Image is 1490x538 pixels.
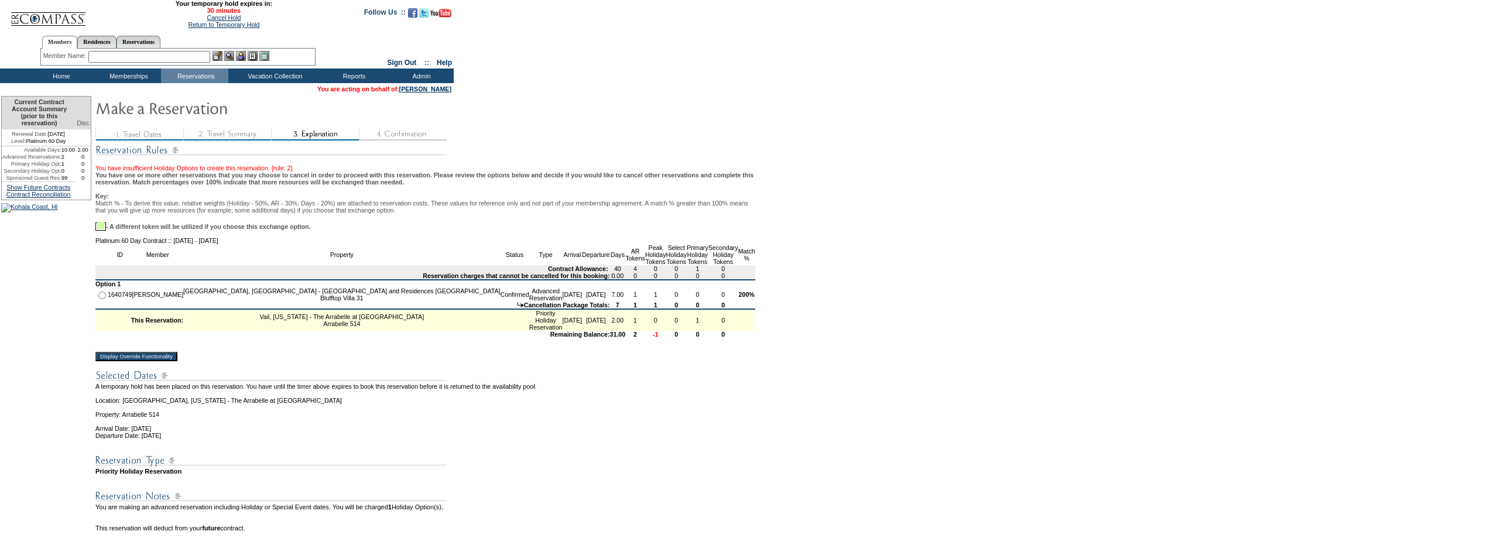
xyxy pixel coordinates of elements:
td: 0 [687,272,708,280]
td: Secondary Holiday Tokens [708,244,738,265]
td: Property: Arrabelle 514 [95,404,755,418]
td: You are making an advanced reservation including Holiday or Special Event dates. You will be char... [95,503,755,518]
img: step4_state1.gif [359,128,447,141]
td: 0 [666,301,687,310]
td: Primary Holiday Opt: [2,160,61,167]
td: Priority Holiday Reservation [529,310,563,331]
td: 0 [687,331,708,338]
td: 10.00 [61,146,76,153]
td: [DATE] [563,310,583,331]
td: Peak Holiday Tokens [645,244,666,265]
td: 7 [610,301,626,310]
td: Confirmed [501,287,529,301]
td: 1 [625,301,645,310]
td: [DATE] [2,129,75,138]
td: 0 [645,310,666,331]
td: Select Holiday Tokens [666,244,687,265]
a: Return to Temporary Hold [189,21,260,28]
td: Primary Holiday Tokens [687,244,708,265]
td: 0 [75,160,91,167]
td: 0 [666,310,687,331]
td: Available Days: [2,146,61,153]
div: You have one or more other reservations that you may choose to cancel in order to proceed with th... [95,172,755,230]
td: 0 [687,287,708,301]
b: future [202,525,220,532]
td: Advanced Reservation [529,287,563,301]
td: Advanced Reservations: [2,153,61,160]
img: b_calculator.gif [259,51,269,61]
img: Make Reservation [95,96,330,119]
a: Reservations [117,36,160,48]
td: 2.00 [610,310,626,331]
td: Home [26,68,94,83]
td: A temporary hold has been placed on this reservation. You have until the timer above expires to b... [95,383,755,390]
td: 0 [708,331,738,338]
td: AR Tokens [625,244,645,265]
img: View [224,51,234,61]
td: Status [501,244,529,265]
td: Platinum 60 Day Contract :: [DATE] - [DATE] [95,237,755,244]
td: 40 [610,265,626,272]
td: Sponsored Guest Res: [2,174,61,181]
td: Location: [GEOGRAPHIC_DATA], [US_STATE] - The Arrabelle at [GEOGRAPHIC_DATA] [95,390,755,404]
td: Property [183,244,500,265]
td: 99 [61,174,76,181]
td: Cancellation Package Totals: [95,301,610,310]
div: You have insufficient Holiday Options to create this reservation. [rule: 2] [95,157,755,172]
td: 0 [708,265,738,272]
td: Reservations [161,68,228,83]
img: step1_state3.gif [95,128,183,141]
img: Kohala Coast, HI [1,203,58,213]
td: 0.00 [610,272,626,280]
td: 0 [666,272,687,280]
td: Option 1 [95,280,755,287]
td: 0 [75,174,91,181]
a: Cancel Hold [207,14,241,21]
td: 1 [625,310,645,331]
td: 0 [61,167,76,174]
img: step3_state2.gif [271,128,359,141]
div: Match % - To derive this value, relative weights (Holiday - 50%, AR - 30%, Days - 20%) are attach... [95,200,755,214]
td: [DATE] [563,287,583,301]
td: 0 [708,272,738,280]
td: Current Contract Account Summary (prior to this reservation) [2,97,75,129]
a: Residences [77,36,117,48]
b: 200% [739,291,755,298]
td: [DATE] [582,287,609,301]
b: Reservation charges that cannot be cancelled for this booking: [423,272,609,279]
img: Reservation Notes [95,489,447,503]
td: 0 [687,301,708,310]
nobr: [GEOGRAPHIC_DATA], [GEOGRAPHIC_DATA] - [GEOGRAPHIC_DATA] and Residences [GEOGRAPHIC_DATA] [183,287,500,294]
img: Reservation Type [95,453,447,468]
td: 7.00 [610,287,626,301]
td: Priority Holiday Reservation [95,468,755,475]
img: Become our fan on Facebook [408,8,417,18]
nobr: Vail, [US_STATE] - The Arrabelle at [GEOGRAPHIC_DATA] [259,313,424,320]
td: 0 [666,331,687,338]
td: 1 [645,287,666,301]
img: Impersonate [236,51,246,61]
td: Arrival [563,244,583,265]
td: 0 [666,265,687,272]
a: Subscribe to our YouTube Channel [430,12,451,19]
a: Follow us on Twitter [419,12,429,19]
td: Follow Us :: [364,7,406,21]
td: 1640749 [108,287,132,301]
span: Renewal Date: [12,131,47,138]
img: b_edit.gif [213,51,222,61]
td: [DATE] [582,310,609,331]
td: 0 [645,272,666,280]
td: 2.00 [75,146,91,153]
td: 4 [625,265,645,272]
span: Level: [11,138,26,145]
td: 0 [666,287,687,301]
a: Members [42,36,78,49]
a: Become our fan on Facebook [408,12,417,19]
td: 0 [625,272,645,280]
td: Memberships [94,68,161,83]
img: Reservation Dates [95,368,447,383]
a: Help [437,59,452,67]
td: Days [610,244,626,265]
a: Sign Out [387,59,416,67]
td: 2 [61,153,76,160]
